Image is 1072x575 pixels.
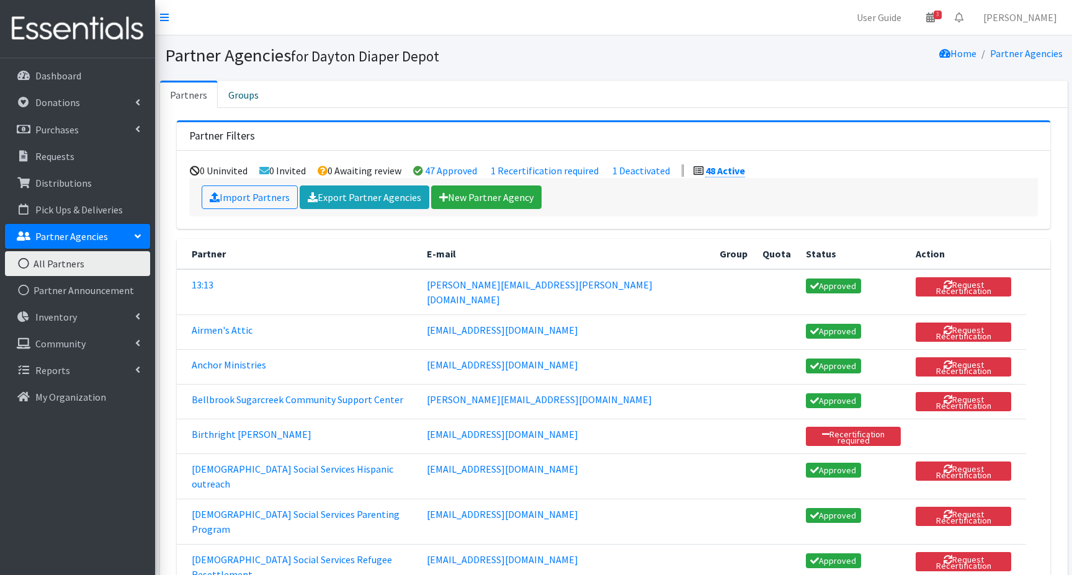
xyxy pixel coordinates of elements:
[35,311,77,323] p: Inventory
[35,203,123,216] p: Pick Ups & Deliveries
[806,324,861,339] a: Approved
[806,359,861,373] a: Approved
[425,164,477,177] a: 47 Approved
[705,164,745,177] a: 48 Active
[5,171,150,195] a: Distributions
[5,331,150,356] a: Community
[427,463,578,475] a: [EMAIL_ADDRESS][DOMAIN_NAME]
[5,197,150,222] a: Pick Ups & Deliveries
[916,277,1011,296] button: Request Recertification
[218,81,269,108] a: Groups
[427,428,578,440] a: [EMAIL_ADDRESS][DOMAIN_NAME]
[916,5,945,30] a: 3
[916,461,1011,481] button: Request Recertification
[192,359,266,371] a: Anchor Ministries
[190,164,248,177] li: 0 Uninvited
[300,185,429,209] a: Export Partner Agencies
[908,239,1026,269] th: Action
[491,164,599,177] a: 1 Recertification required
[806,279,861,293] a: Approved
[5,358,150,383] a: Reports
[5,224,150,249] a: Partner Agencies
[202,185,298,209] a: Import Partners
[916,507,1011,526] button: Request Recertification
[847,5,911,30] a: User Guide
[612,164,670,177] a: 1 Deactivated
[5,144,150,169] a: Requests
[990,47,1063,60] a: Partner Agencies
[798,239,908,269] th: Status
[192,393,403,406] a: Bellbrook Sugarcreek Community Support Center
[35,69,81,82] p: Dashboard
[5,305,150,329] a: Inventory
[35,230,108,243] p: Partner Agencies
[35,177,92,189] p: Distributions
[5,251,150,276] a: All Partners
[259,164,306,177] li: 0 Invited
[35,96,80,109] p: Donations
[431,185,542,209] a: New Partner Agency
[177,239,419,269] th: Partner
[712,239,755,269] th: Group
[916,552,1011,571] button: Request Recertification
[427,324,578,336] a: [EMAIL_ADDRESS][DOMAIN_NAME]
[5,278,150,303] a: Partner Announcement
[5,8,150,50] img: HumanEssentials
[192,428,311,440] a: Birthright [PERSON_NAME]
[192,279,213,291] a: 13:13
[192,324,252,336] a: Airmen's Attic
[291,47,439,65] small: for Dayton Diaper Depot
[35,391,106,403] p: My Organization
[35,150,74,163] p: Requests
[5,63,150,88] a: Dashboard
[5,90,150,115] a: Donations
[318,164,401,177] li: 0 Awaiting review
[427,279,653,306] a: [PERSON_NAME][EMAIL_ADDRESS][PERSON_NAME][DOMAIN_NAME]
[35,123,79,136] p: Purchases
[5,117,150,142] a: Purchases
[427,553,578,566] a: [EMAIL_ADDRESS][DOMAIN_NAME]
[35,364,70,377] p: Reports
[939,47,976,60] a: Home
[916,357,1011,377] button: Request Recertification
[419,239,712,269] th: E-mail
[165,45,609,66] h1: Partner Agencies
[427,508,578,520] a: [EMAIL_ADDRESS][DOMAIN_NAME]
[35,337,86,350] p: Community
[806,427,901,446] a: Recertification required
[806,553,861,568] a: Approved
[806,508,861,523] a: Approved
[755,239,798,269] th: Quota
[973,5,1067,30] a: [PERSON_NAME]
[427,359,578,371] a: [EMAIL_ADDRESS][DOMAIN_NAME]
[934,11,942,19] span: 3
[427,393,652,406] a: [PERSON_NAME][EMAIL_ADDRESS][DOMAIN_NAME]
[192,463,393,490] a: [DEMOGRAPHIC_DATA] Social Services Hispanic outreach
[916,392,1011,411] button: Request Recertification
[189,130,255,143] h3: Partner Filters
[160,81,218,108] a: Partners
[916,323,1011,342] button: Request Recertification
[806,463,861,478] a: Approved
[806,393,861,408] a: Approved
[5,385,150,409] a: My Organization
[192,508,400,535] a: [DEMOGRAPHIC_DATA] Social Services Parenting Program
